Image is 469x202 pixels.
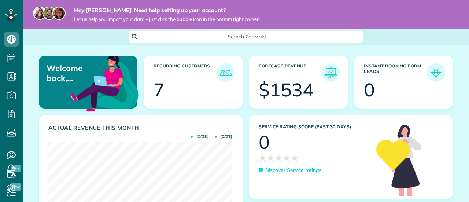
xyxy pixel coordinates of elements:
[191,135,208,139] span: [DATE]
[429,65,443,80] img: icon_form_leads-04211a6a04a5b2264e4ee56bc0799ec3eb69b7e499cbb523a139df1d13a81ae0.png
[283,151,291,164] span: ★
[48,125,235,131] h3: Actual Revenue this month
[215,135,232,139] span: [DATE]
[47,63,105,83] p: Welcome back, [PERSON_NAME]!
[259,151,267,164] span: ★
[324,65,338,80] img: icon_forecast_revenue-8c13a41c7ed35a8dcfafea3cbb826a0462acb37728057bba2d056411b612bbbe.png
[74,16,260,22] span: Let us help you import your data - just click the bubble icon in the bottom right corner!
[259,81,314,99] div: $1534
[259,124,369,129] h3: Service Rating score (past 30 days)
[69,47,140,118] img: dashboard_welcome-42a62b7d889689a78055ac9021e634bf52bae3f8056760290aed330b23ab8690.png
[218,65,233,80] img: icon_recurring_customers-cf858462ba22bcd05b5a5880d41d6543d210077de5bb9ebc9590e49fd87d84ed.png
[74,7,260,14] strong: Hey [PERSON_NAME]! Need help setting up your account?
[259,63,322,82] h3: Forecast Revenue
[154,63,217,82] h3: Recurring Customers
[259,166,321,174] a: Discover Service ratings
[265,166,321,174] p: Discover Service ratings
[52,7,66,20] img: michelle-19f622bdf1676172e81f8f8fba1fb50e276960ebfe0243fe18214015130c80e4.jpg
[275,151,283,164] span: ★
[43,7,56,20] img: jorge-587dff0eeaa6aab1f244e6dc62b8924c3b6ad411094392a53c71c6c4a576187d.jpg
[364,63,427,82] h3: Instant Booking Form Leads
[33,7,46,20] img: maria-72a9807cf96188c08ef61303f053569d2e2a8a1cde33d635c8a3ac13582a053d.jpg
[291,151,299,164] span: ★
[154,81,165,99] div: 7
[267,151,275,164] span: ★
[364,81,375,99] div: 0
[259,133,270,151] div: 0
